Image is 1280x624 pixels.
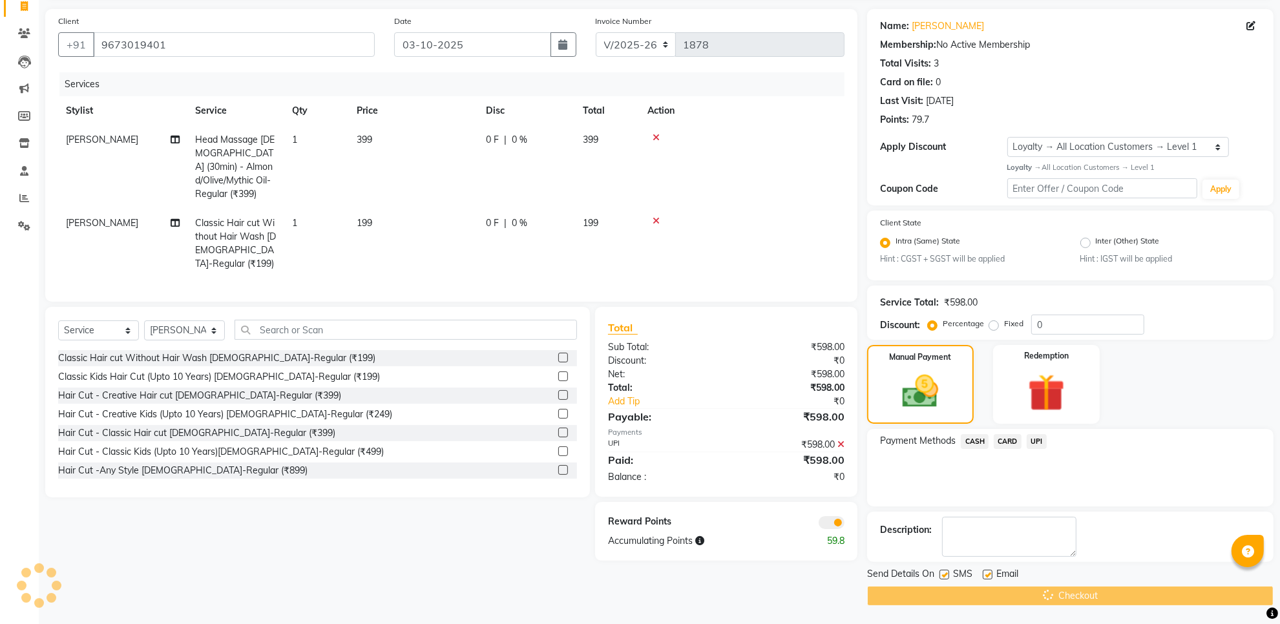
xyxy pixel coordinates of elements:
th: Action [640,96,845,125]
label: Client [58,16,79,27]
button: +91 [58,32,94,57]
span: 399 [583,134,598,145]
div: ₹598.00 [726,452,854,468]
th: Total [575,96,640,125]
span: 0 F [486,133,499,147]
th: Price [349,96,478,125]
span: UPI [1027,434,1047,449]
span: [PERSON_NAME] [66,217,138,229]
div: Classic Kids Hair Cut (Upto 10 Years) [DEMOGRAPHIC_DATA]-Regular (₹199) [58,370,380,384]
a: [PERSON_NAME] [912,19,984,33]
span: CARD [994,434,1022,449]
div: 0 [936,76,941,89]
span: 399 [357,134,372,145]
div: 79.7 [912,113,929,127]
div: ₹598.00 [726,381,854,395]
span: Classic Hair cut Without Hair Wash [DEMOGRAPHIC_DATA]-Regular (₹199) [195,217,276,269]
label: Redemption [1024,350,1069,362]
div: Accumulating Points [598,534,790,548]
span: Send Details On [867,567,934,583]
label: Inter (Other) State [1096,235,1160,251]
div: Discount: [880,318,920,332]
div: [DATE] [926,94,954,108]
img: _gift.svg [1016,369,1076,415]
div: ₹598.00 [944,296,978,309]
label: Intra (Same) State [896,235,960,251]
span: Head Massage [DEMOGRAPHIC_DATA] (30min) - Almond/Olive/Mythic Oil-Regular (₹399) [195,134,275,200]
div: Hair Cut - Classic Hair cut [DEMOGRAPHIC_DATA]-Regular (₹399) [58,426,335,440]
input: Search by Name/Mobile/Email/Code [93,32,375,57]
label: Percentage [943,318,984,329]
div: 59.8 [790,534,854,548]
div: Discount: [598,354,726,368]
div: ₹0 [748,395,854,408]
div: Balance : [598,470,726,484]
div: Membership: [880,38,936,52]
th: Qty [284,96,349,125]
span: 0 F [486,216,499,230]
label: Date [394,16,412,27]
strong: Loyalty → [1007,163,1042,172]
div: No Active Membership [880,38,1261,52]
div: Total Visits: [880,57,931,70]
label: Manual Payment [890,351,952,363]
div: Hair Cut - Creative Kids (Upto 10 Years) [DEMOGRAPHIC_DATA]-Regular (₹249) [58,408,392,421]
div: Coupon Code [880,182,1007,196]
div: Paid: [598,452,726,468]
label: Client State [880,217,921,229]
div: Hair Cut - Creative Hair cut [DEMOGRAPHIC_DATA]-Regular (₹399) [58,389,341,402]
div: Description: [880,523,932,537]
span: Total [608,321,638,335]
span: 1 [292,217,297,229]
div: Hair Cut -Any Style [DEMOGRAPHIC_DATA]-Regular (₹899) [58,464,308,477]
th: Service [187,96,284,125]
div: Name: [880,19,909,33]
span: CASH [961,434,989,449]
span: 199 [583,217,598,229]
div: Services [59,72,854,96]
small: Hint : CGST + SGST will be applied [880,253,1060,265]
span: | [504,216,507,230]
button: Apply [1202,180,1239,199]
span: 199 [357,217,372,229]
span: Payment Methods [880,434,956,448]
span: 0 % [512,133,527,147]
label: Fixed [1004,318,1023,329]
span: [PERSON_NAME] [66,134,138,145]
div: UPI [598,438,726,452]
div: ₹598.00 [726,409,854,424]
span: | [504,133,507,147]
div: Payments [608,427,845,438]
small: Hint : IGST will be applied [1080,253,1261,265]
th: Disc [478,96,575,125]
div: Hair Cut - Classic Kids (Upto 10 Years)[DEMOGRAPHIC_DATA]-Regular (₹499) [58,445,384,459]
div: Net: [598,368,726,381]
div: ₹598.00 [726,438,854,452]
div: Total: [598,381,726,395]
div: Service Total: [880,296,939,309]
span: 1 [292,134,297,145]
div: Last Visit: [880,94,923,108]
span: Email [996,567,1018,583]
div: Apply Discount [880,140,1007,154]
div: ₹0 [726,470,854,484]
div: ₹598.00 [726,368,854,381]
img: _cash.svg [891,371,949,412]
th: Stylist [58,96,187,125]
div: Payable: [598,409,726,424]
div: Card on file: [880,76,933,89]
div: All Location Customers → Level 1 [1007,162,1261,173]
div: ₹0 [726,354,854,368]
input: Search or Scan [235,320,577,340]
input: Enter Offer / Coupon Code [1007,178,1197,198]
span: SMS [953,567,972,583]
label: Invoice Number [596,16,652,27]
div: 3 [934,57,939,70]
div: Classic Hair cut Without Hair Wash [DEMOGRAPHIC_DATA]-Regular (₹199) [58,351,375,365]
span: 0 % [512,216,527,230]
div: Points: [880,113,909,127]
div: Reward Points [598,515,726,529]
div: ₹598.00 [726,340,854,354]
a: Add Tip [598,395,748,408]
div: Sub Total: [598,340,726,354]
